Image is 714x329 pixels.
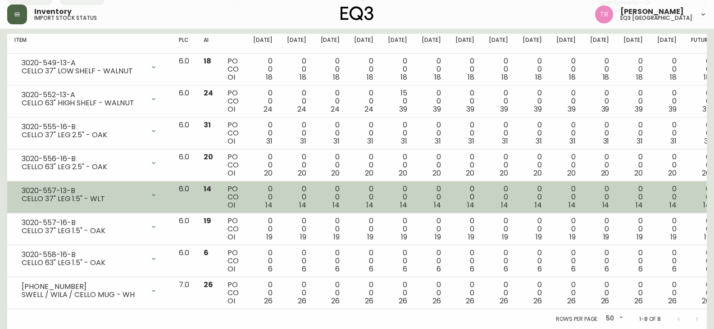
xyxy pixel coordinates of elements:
[569,232,576,242] span: 19
[172,245,196,277] td: 6.0
[515,34,549,54] th: [DATE]
[399,168,407,178] span: 20
[321,185,340,209] div: 0 0
[253,153,273,177] div: 0 0
[500,296,508,306] span: 26
[14,89,164,109] div: 3020-552-13-ACELLO 63" HIGH SHELF - WALNUT
[253,217,273,241] div: 0 0
[468,232,474,242] span: 19
[670,136,677,146] span: 31
[299,200,306,210] span: 14
[691,281,710,305] div: 0 0
[549,34,583,54] th: [DATE]
[266,232,273,242] span: 19
[536,232,542,242] span: 19
[568,104,576,114] span: 39
[388,281,407,305] div: 0 0
[302,264,306,274] span: 6
[523,57,542,81] div: 0 0
[468,72,474,82] span: 18
[466,296,474,306] span: 26
[22,187,145,195] div: 3020-557-13-B
[333,136,340,146] span: 31
[265,200,273,210] span: 14
[333,232,340,242] span: 19
[266,72,273,82] span: 18
[264,296,273,306] span: 26
[635,104,643,114] span: 39
[422,57,441,81] div: 0 0
[590,153,609,177] div: 0 0
[691,249,710,273] div: 0 0
[314,34,347,54] th: [DATE]
[347,34,381,54] th: [DATE]
[354,57,373,81] div: 0 0
[354,185,373,209] div: 0 0
[706,264,710,274] span: 6
[422,153,441,177] div: 0 0
[422,217,441,241] div: 0 0
[22,91,145,99] div: 3020-552-13-A
[568,200,576,210] span: 14
[34,8,72,15] span: Inventory
[227,200,235,210] span: OI
[22,131,145,139] div: CELLO 37" LEG 2.5" - OAK
[466,104,474,114] span: 39
[435,136,441,146] span: 31
[502,232,508,242] span: 19
[691,89,710,113] div: 0 0
[227,72,235,82] span: OI
[556,281,576,305] div: 0 0
[448,34,482,54] th: [DATE]
[603,72,609,82] span: 18
[657,57,677,81] div: 0 0
[595,5,613,23] img: 214b9049a7c64896e5c13e8f38ff7a87
[321,57,340,81] div: 0 0
[601,104,609,114] span: 39
[204,152,213,162] span: 20
[590,217,609,241] div: 0 0
[620,15,692,21] h5: eq3 [GEOGRAPHIC_DATA]
[264,168,273,178] span: 20
[354,217,373,241] div: 0 0
[435,232,441,242] span: 19
[354,153,373,177] div: 0 0
[204,56,211,66] span: 18
[602,311,625,326] div: 50
[287,89,306,113] div: 0 0
[172,213,196,245] td: 6.0
[501,200,508,210] span: 14
[196,34,220,54] th: AI
[556,121,576,145] div: 0 0
[590,185,609,209] div: 0 0
[14,153,164,173] div: 3020-556-16-BCELLO 63" LEG 2.5" - OAK
[455,121,475,145] div: 0 0
[7,34,172,54] th: Item
[670,232,677,242] span: 19
[414,34,448,54] th: [DATE]
[657,185,677,209] div: 0 0
[623,249,643,273] div: 0 0
[556,89,576,113] div: 0 0
[399,104,407,114] span: 39
[638,264,643,274] span: 6
[331,168,340,178] span: 20
[482,34,515,54] th: [DATE]
[669,200,677,210] span: 14
[22,123,145,131] div: 3020-555-16-B
[556,185,576,209] div: 0 0
[14,121,164,141] div: 3020-555-16-BCELLO 37" LEG 2.5" - OAK
[556,217,576,241] div: 0 0
[227,153,239,177] div: PO CO
[365,168,373,178] span: 20
[571,264,576,274] span: 6
[401,136,407,146] span: 31
[569,72,576,82] span: 18
[253,89,273,113] div: 0 0
[287,185,306,209] div: 0 0
[466,168,474,178] span: 20
[702,104,710,114] span: 39
[535,72,542,82] span: 18
[227,296,235,306] span: OI
[354,121,373,145] div: 0 0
